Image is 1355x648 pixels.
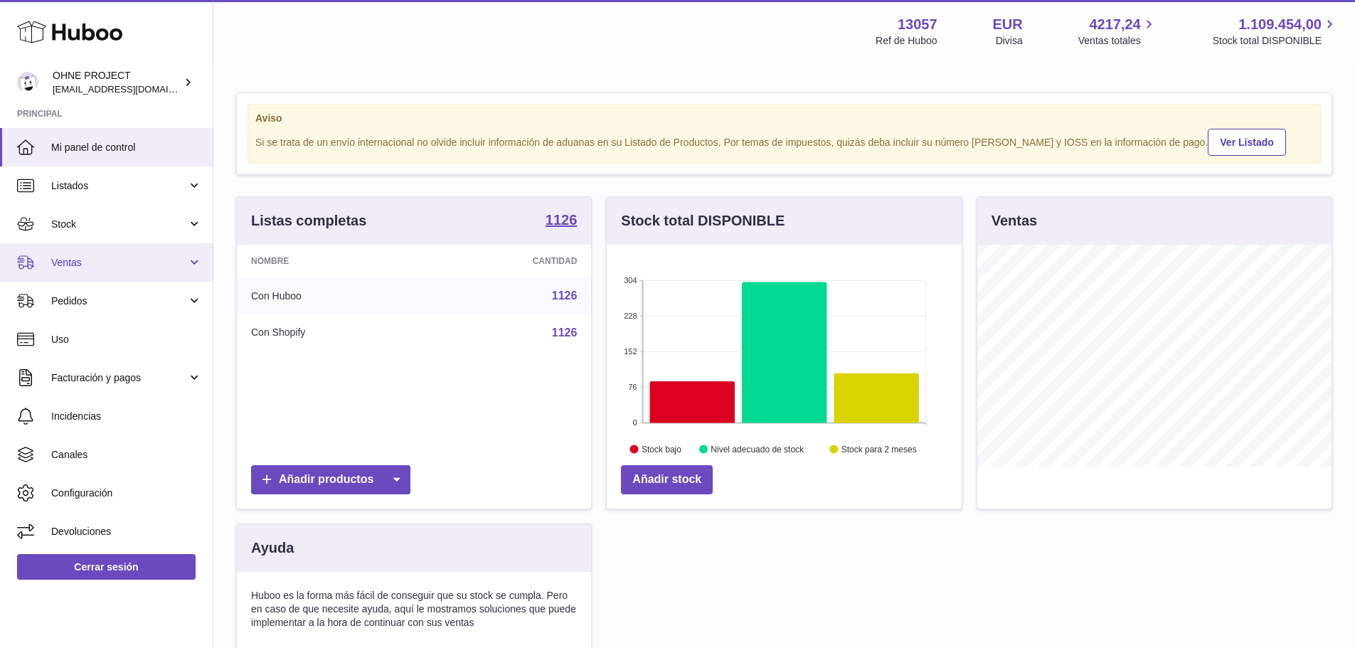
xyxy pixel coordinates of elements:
td: Con Huboo [237,277,425,314]
text: 76 [629,383,637,391]
span: Canales [51,448,202,462]
strong: 1126 [546,213,578,227]
div: Divisa [996,34,1023,48]
div: OHNE PROJECT [53,69,181,96]
span: Stock [51,218,187,231]
h3: Stock total DISPONIBLE [621,211,785,230]
text: 304 [624,276,637,285]
td: Con Shopify [237,314,425,351]
span: [EMAIL_ADDRESS][DOMAIN_NAME] [53,83,209,95]
span: Mi panel de control [51,141,202,154]
text: Stock para 2 meses [841,445,917,455]
a: 1126 [552,326,578,339]
strong: EUR [993,15,1023,34]
a: Añadir stock [621,465,713,494]
span: Configuración [51,487,202,500]
a: Cerrar sesión [17,554,196,580]
h3: Ventas [992,211,1037,230]
span: Listados [51,179,187,193]
text: Nivel adecuado de stock [711,445,805,455]
a: 1126 [552,290,578,302]
strong: Aviso [255,112,1313,125]
text: 228 [624,312,637,320]
h3: Ayuda [251,538,294,558]
a: 1126 [546,213,578,230]
span: Pedidos [51,294,187,308]
img: internalAdmin-13057@internal.huboo.com [17,72,38,93]
span: Incidencias [51,410,202,423]
span: Ventas totales [1078,34,1157,48]
a: 4217,24 Ventas totales [1078,15,1157,48]
span: Ventas [51,256,187,270]
span: Stock total DISPONIBLE [1213,34,1338,48]
th: Cantidad [425,245,592,277]
span: Uso [51,333,202,346]
div: Si se trata de un envío internacional no olvide incluir información de aduanas en su Listado de P... [255,127,1313,156]
span: Devoluciones [51,525,202,538]
strong: 13057 [898,15,937,34]
text: 0 [633,418,637,427]
span: Facturación y pagos [51,371,187,385]
a: 1.109.454,00 Stock total DISPONIBLE [1213,15,1338,48]
div: Ref de Huboo [876,34,937,48]
span: 4217,24 [1089,15,1140,34]
p: Huboo es la forma más fácil de conseguir que su stock se cumpla. Pero en caso de que necesite ayu... [251,589,577,630]
text: Stock bajo [642,445,681,455]
span: 1.109.454,00 [1238,15,1322,34]
th: Nombre [237,245,425,277]
h3: Listas completas [251,211,366,230]
a: Añadir productos [251,465,410,494]
a: Ver Listado [1208,129,1285,156]
text: 152 [624,347,637,356]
